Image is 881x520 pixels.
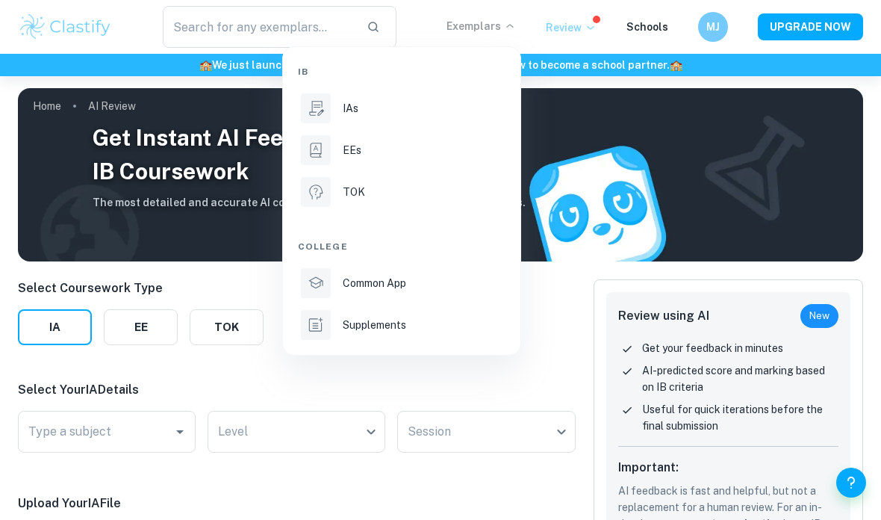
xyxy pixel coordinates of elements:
[343,317,406,333] p: Supplements
[298,265,505,301] a: Common App
[298,240,348,253] span: College
[343,184,365,200] p: TOK
[343,142,361,158] p: EEs
[343,100,358,117] p: IAs
[343,275,406,291] p: Common App
[298,307,505,343] a: Supplements
[298,132,505,168] a: EEs
[298,174,505,210] a: TOK
[298,65,308,78] span: IB
[298,90,505,126] a: IAs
